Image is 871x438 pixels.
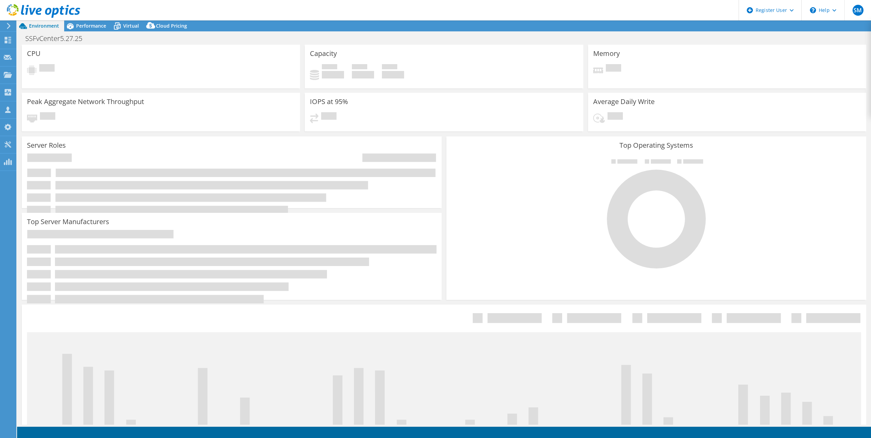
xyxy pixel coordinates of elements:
[39,64,55,73] span: Pending
[27,218,109,225] h3: Top Server Manufacturers
[853,5,863,16] span: SM
[27,142,66,149] h3: Server Roles
[76,23,106,29] span: Performance
[593,50,620,57] h3: Memory
[322,71,344,78] h4: 0 GiB
[27,98,144,105] h3: Peak Aggregate Network Throughput
[27,50,41,57] h3: CPU
[352,71,374,78] h4: 0 GiB
[123,23,139,29] span: Virtual
[310,98,348,105] h3: IOPS at 95%
[22,35,93,42] h1: SSFvCenter5.27.25
[608,112,623,121] span: Pending
[322,64,337,71] span: Used
[310,50,337,57] h3: Capacity
[352,64,367,71] span: Free
[29,23,59,29] span: Environment
[606,64,621,73] span: Pending
[156,23,187,29] span: Cloud Pricing
[452,142,861,149] h3: Top Operating Systems
[382,64,397,71] span: Total
[593,98,655,105] h3: Average Daily Write
[321,112,337,121] span: Pending
[810,7,816,13] svg: \n
[40,112,55,121] span: Pending
[382,71,404,78] h4: 0 GiB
